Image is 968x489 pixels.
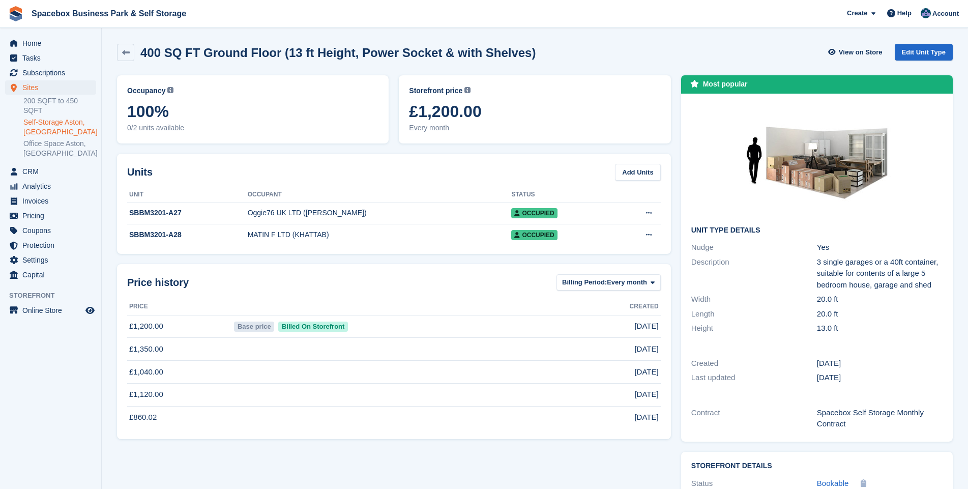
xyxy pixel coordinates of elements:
[23,118,96,137] a: Self-Storage Aston, [GEOGRAPHIC_DATA]
[827,44,887,61] a: View on Store
[140,46,536,60] h2: 400 SQ FT Ground Floor (13 ft Height, Power Socket & with Shelves)
[691,294,817,305] div: Width
[234,322,274,332] span: Base price
[817,256,943,291] div: 3 single garages or a 40ft container, suitable for contents of a large 5 bedroom house, garage an...
[5,51,96,65] a: menu
[817,358,943,369] div: [DATE]
[127,275,189,290] span: Price history
[817,407,943,430] div: Spacebox Self Storage Monthly Contract
[691,323,817,334] div: Height
[22,303,83,318] span: Online Store
[691,407,817,430] div: Contract
[248,187,512,203] th: Occupant
[22,238,83,252] span: Protection
[817,242,943,253] div: Yes
[817,372,943,384] div: [DATE]
[817,479,849,487] span: Bookable
[932,9,959,19] span: Account
[511,208,557,218] span: Occupied
[691,462,943,470] h2: Storefront Details
[5,253,96,267] a: menu
[615,164,660,181] a: Add Units
[895,44,953,61] a: Edit Unit Type
[23,96,96,116] a: 200 SQFT to 450 SQFT
[127,406,232,428] td: £860.02
[248,229,512,240] div: MATIN F LTD (KHATTAB)
[634,321,658,332] span: [DATE]
[630,302,659,311] span: Created
[691,256,817,291] div: Description
[22,223,83,238] span: Coupons
[9,291,101,301] span: Storefront
[817,323,943,334] div: 13.0 ft
[127,85,165,96] span: Occupancy
[23,139,96,158] a: Office Space Aston, [GEOGRAPHIC_DATA]
[511,230,557,240] span: Occupied
[5,303,96,318] a: menu
[511,187,613,203] th: Status
[5,194,96,208] a: menu
[847,8,867,18] span: Create
[5,238,96,252] a: menu
[817,294,943,305] div: 20.0 ft
[691,242,817,253] div: Nudge
[409,102,660,121] span: £1,200.00
[634,389,658,400] span: [DATE]
[127,361,232,384] td: £1,040.00
[5,80,96,95] a: menu
[127,208,248,218] div: SBBM3201-A27
[921,8,931,18] img: Daud
[127,315,232,338] td: £1,200.00
[22,51,83,65] span: Tasks
[634,366,658,378] span: [DATE]
[691,372,817,384] div: Last updated
[22,179,83,193] span: Analytics
[22,36,83,50] span: Home
[127,123,378,133] span: 0/2 units available
[127,338,232,361] td: £1,350.00
[127,102,378,121] span: 100%
[5,164,96,179] a: menu
[22,164,83,179] span: CRM
[817,308,943,320] div: 20.0 ft
[607,277,647,287] span: Every month
[22,209,83,223] span: Pricing
[634,343,658,355] span: [DATE]
[464,87,471,93] img: icon-info-grey-7440780725fd019a000dd9b08b2336e03edf1995a4989e88bcd33f0948082b44.svg
[703,79,748,90] div: Most popular
[278,322,348,332] span: Billed On Storefront
[127,299,232,315] th: Price
[5,66,96,80] a: menu
[127,383,232,406] td: £1,120.00
[22,268,83,282] span: Capital
[5,209,96,223] a: menu
[5,223,96,238] a: menu
[741,104,893,218] img: 200-sqft-unit.jpg
[127,229,248,240] div: SBBM3201-A28
[8,6,23,21] img: stora-icon-8386f47178a22dfd0bd8f6a31ec36ba5ce8667c1dd55bd0f319d3a0aa187defe.svg
[22,80,83,95] span: Sites
[634,412,658,423] span: [DATE]
[5,36,96,50] a: menu
[691,226,943,235] h2: Unit Type details
[167,87,173,93] img: icon-info-grey-7440780725fd019a000dd9b08b2336e03edf1995a4989e88bcd33f0948082b44.svg
[248,208,512,218] div: Oggie76 UK LTD ([PERSON_NAME])
[556,274,661,291] button: Billing Period: Every month
[127,164,153,180] h2: Units
[5,179,96,193] a: menu
[409,123,660,133] span: Every month
[22,253,83,267] span: Settings
[409,85,462,96] span: Storefront price
[27,5,190,22] a: Spacebox Business Park & Self Storage
[127,187,248,203] th: Unit
[691,308,817,320] div: Length
[562,277,607,287] span: Billing Period:
[691,358,817,369] div: Created
[839,47,883,57] span: View on Store
[22,194,83,208] span: Invoices
[5,268,96,282] a: menu
[897,8,912,18] span: Help
[22,66,83,80] span: Subscriptions
[84,304,96,317] a: Preview store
